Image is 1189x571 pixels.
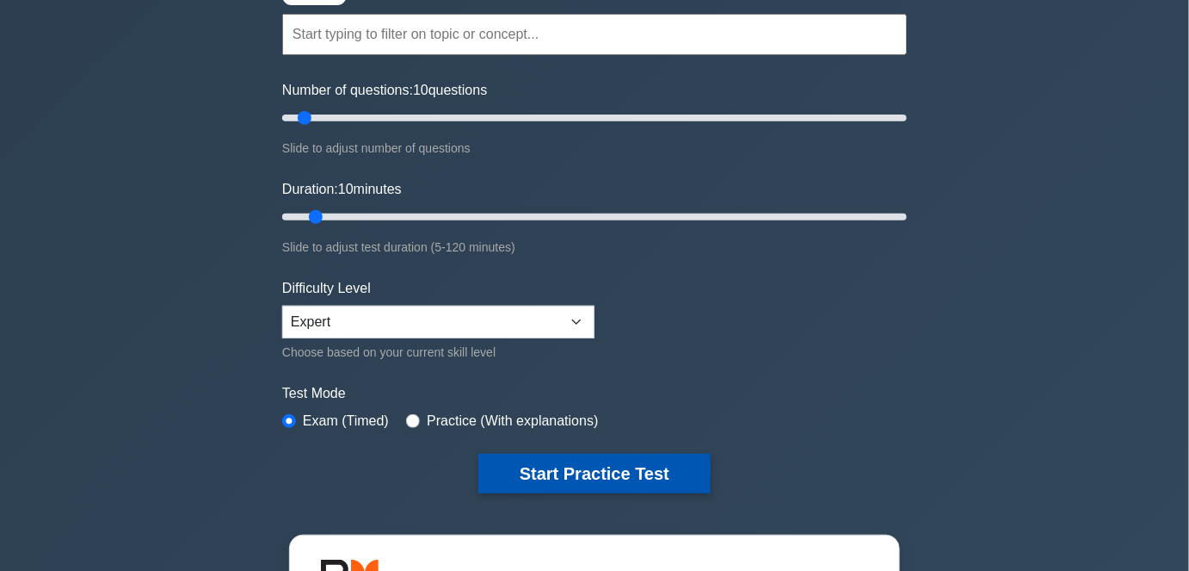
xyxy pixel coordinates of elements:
label: Difficulty Level [282,278,371,299]
div: Slide to adjust number of questions [282,138,907,158]
input: Start typing to filter on topic or concept... [282,14,907,55]
span: 10 [413,83,428,97]
div: Slide to adjust test duration (5-120 minutes) [282,237,907,258]
label: Practice (With explanations) [427,411,598,431]
label: Test Mode [282,383,907,404]
div: Choose based on your current skill level [282,342,594,363]
button: Start Practice Test [478,454,711,493]
label: Exam (Timed) [303,411,389,431]
span: 10 [338,182,354,196]
label: Duration: minutes [282,179,402,200]
label: Number of questions: questions [282,80,487,101]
